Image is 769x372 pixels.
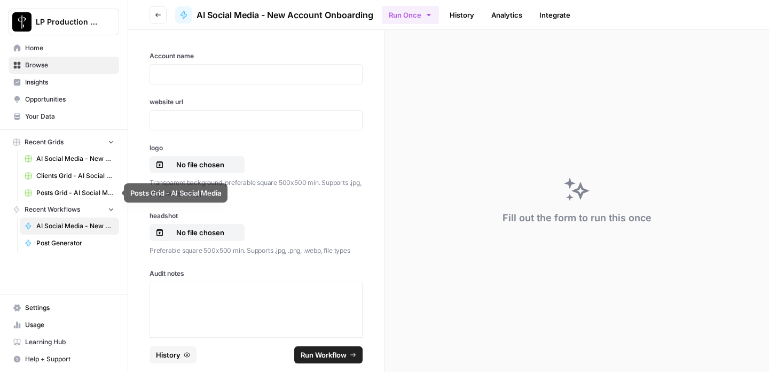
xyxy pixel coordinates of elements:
[25,337,114,347] span: Learning Hub
[150,51,363,61] label: Account name
[150,177,363,198] p: Transparent background, preferable square 500x500 min. Supports .jpg, .png, .webp file types
[294,346,363,363] button: Run Workflow
[12,12,32,32] img: LP Production Workloads Logo
[25,60,114,70] span: Browse
[150,245,363,256] p: Preferable square 500x500 min. Supports .jpg, .png, .webp, file types
[36,221,114,231] span: AI Social Media - New Account Onboarding
[443,6,481,24] a: History
[9,316,119,334] a: Usage
[25,137,64,147] span: Recent Grids
[20,218,119,235] a: AI Social Media - New Account Onboarding
[9,57,119,74] a: Browse
[150,143,363,153] label: logo
[9,108,119,125] a: Your Data
[150,211,363,221] label: headshot
[150,224,245,241] button: No file chosen
[9,40,119,57] a: Home
[156,350,181,360] span: History
[485,6,529,24] a: Analytics
[25,112,114,121] span: Your Data
[36,154,114,164] span: AI Social Media - New Account Onboarding [temp] Grid
[25,95,114,104] span: Opportunities
[197,9,373,21] span: AI Social Media - New Account Onboarding
[20,184,119,201] a: Posts Grid - AI Social Media
[382,6,439,24] button: Run Once
[175,6,373,24] a: AI Social Media - New Account Onboarding
[150,346,197,363] button: History
[25,43,114,53] span: Home
[25,77,114,87] span: Insights
[150,97,363,107] label: website url
[9,334,119,351] a: Learning Hub
[533,6,577,24] a: Integrate
[25,320,114,330] span: Usage
[150,269,363,278] label: Audit notes
[36,17,100,27] span: LP Production Workloads
[166,227,234,238] p: No file chosen
[9,201,119,218] button: Recent Workflows
[25,205,80,214] span: Recent Workflows
[150,156,245,173] button: No file chosen
[20,150,119,167] a: AI Social Media - New Account Onboarding [temp] Grid
[9,299,119,316] a: Settings
[166,159,234,170] p: No file chosen
[9,91,119,108] a: Opportunities
[301,350,347,360] span: Run Workflow
[20,235,119,252] a: Post Generator
[36,238,114,248] span: Post Generator
[36,171,114,181] span: Clients Grid - AI Social Media
[9,134,119,150] button: Recent Grids
[9,351,119,368] button: Help + Support
[36,188,114,198] span: Posts Grid - AI Social Media
[25,303,114,313] span: Settings
[20,167,119,184] a: Clients Grid - AI Social Media
[503,211,652,226] div: Fill out the form to run this once
[25,354,114,364] span: Help + Support
[9,9,119,35] button: Workspace: LP Production Workloads
[9,74,119,91] a: Insights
